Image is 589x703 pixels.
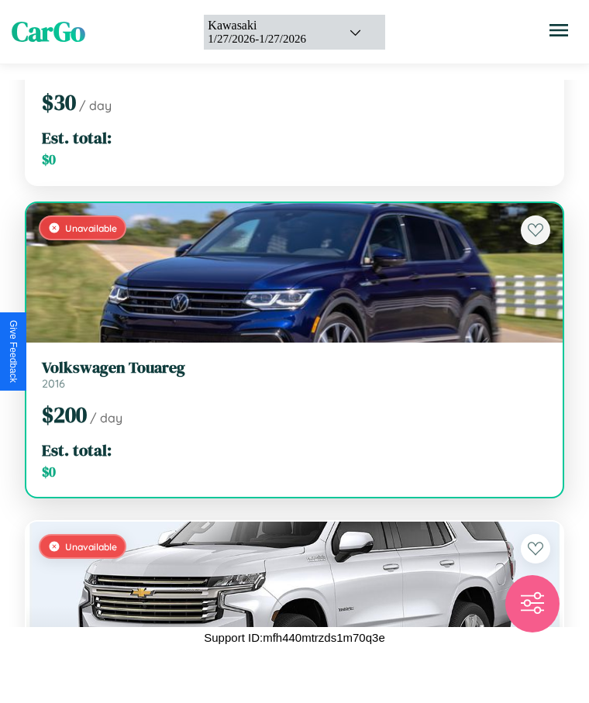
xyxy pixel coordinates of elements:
span: $ 0 [42,150,56,169]
span: $ 30 [42,88,76,117]
div: Kawasaki [208,19,329,33]
span: Est. total: [42,126,112,149]
a: Volkswagen Touareg2016 [42,358,547,391]
div: 1 / 27 / 2026 - 1 / 27 / 2026 [208,33,329,46]
h3: Volkswagen Touareg [42,358,547,377]
span: / day [79,98,112,113]
span: $ 0 [42,463,56,481]
span: Unavailable [65,541,117,553]
span: Est. total: [42,439,112,461]
span: Unavailable [65,222,117,234]
span: / day [90,410,122,426]
span: $ 200 [42,400,87,429]
div: Give Feedback [8,320,19,383]
p: Support ID: mfh440mtrzds1m70q3e [204,627,384,648]
span: CarGo [12,13,85,50]
span: 2016 [42,377,65,391]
